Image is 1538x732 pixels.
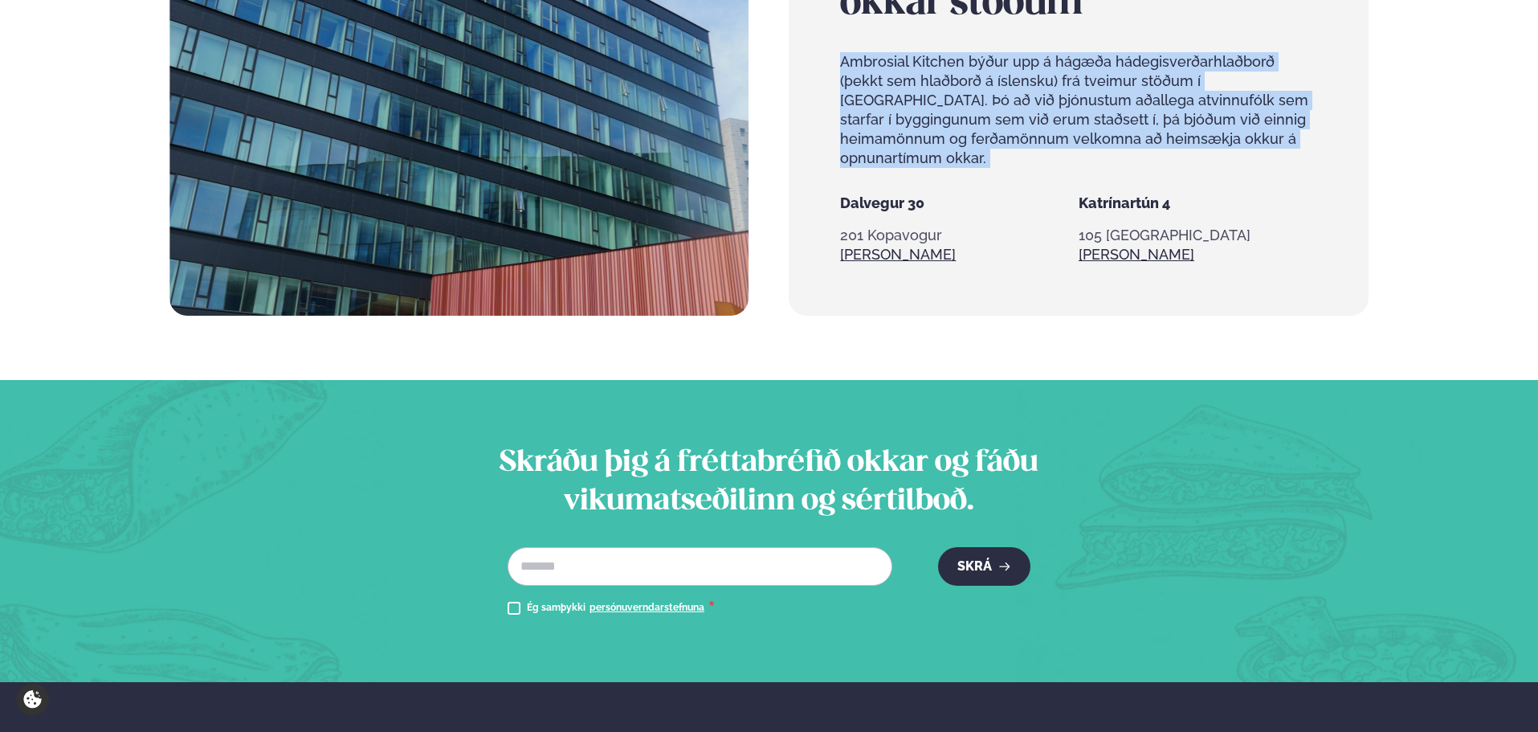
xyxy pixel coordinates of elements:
[938,547,1030,586] button: Skrá
[840,227,942,243] span: 201 Kopavogur
[1079,227,1250,243] span: 105 [GEOGRAPHIC_DATA]
[1079,194,1317,213] h5: Katrínartún 4
[527,599,715,618] div: Ég samþykki
[840,52,1316,168] p: Ambrosial Kitchen býður upp á hágæða hádegisverðarhlaðborð (þekkt sem hlaðborð á íslensku) frá tv...
[1079,245,1194,264] a: Sjá meira
[589,602,704,615] a: persónuverndarstefnuna
[453,444,1085,521] h2: Skráðu þig á fréttabréfið okkar og fáðu vikumatseðilinn og sértilboð.
[16,683,49,716] a: Cookie settings
[840,245,956,264] a: Sjá meira
[840,194,1079,213] h5: Dalvegur 30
